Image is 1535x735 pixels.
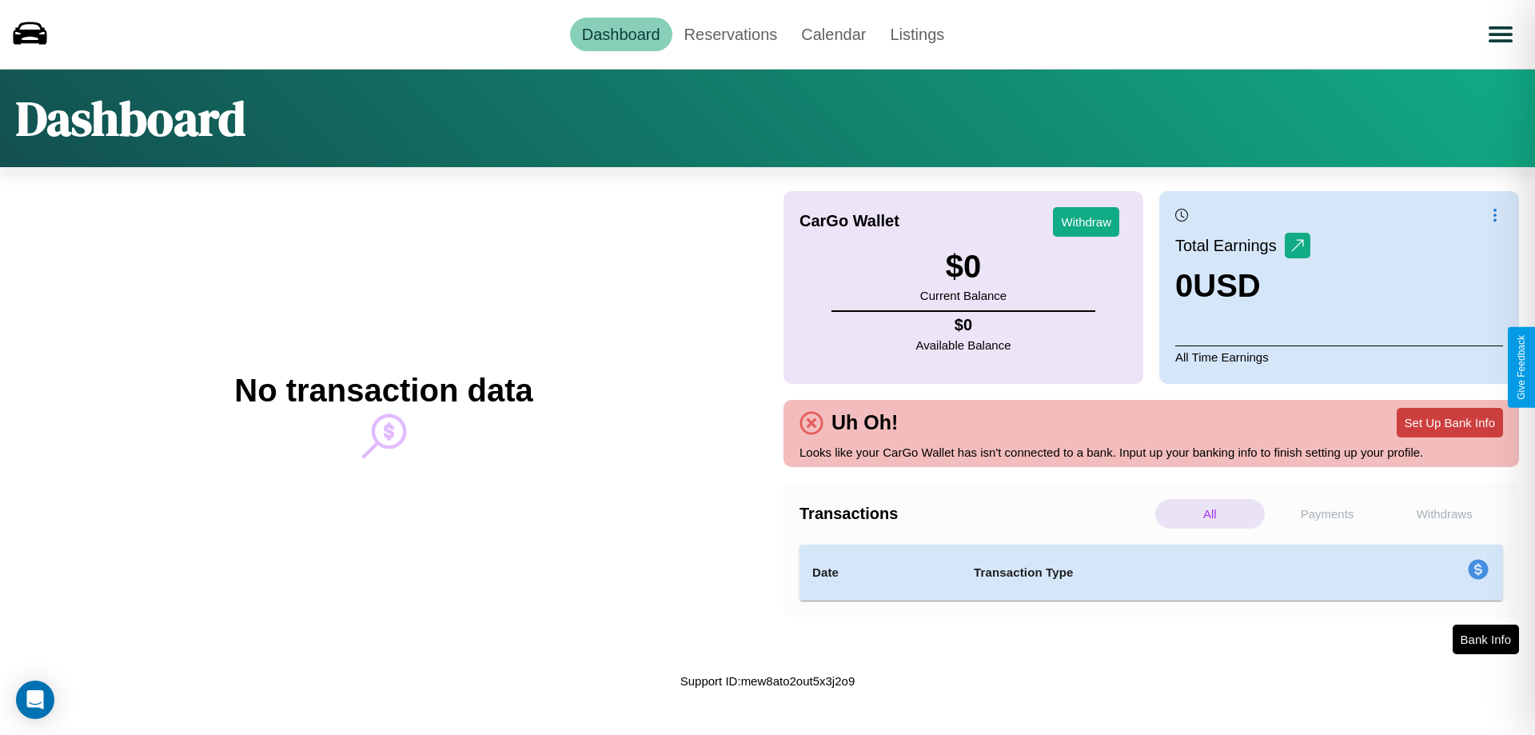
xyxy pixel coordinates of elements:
[680,670,855,692] p: Support ID: mew8ato2out5x3j2o9
[1175,231,1285,260] p: Total Earnings
[799,212,899,230] h4: CarGo Wallet
[1155,499,1265,529] p: All
[974,563,1337,582] h4: Transaction Type
[823,411,906,434] h4: Uh Oh!
[799,441,1503,463] p: Looks like your CarGo Wallet has isn't connected to a bank. Input up your banking info to finish ...
[916,334,1011,356] p: Available Balance
[1478,12,1523,57] button: Open menu
[570,18,672,51] a: Dashboard
[916,316,1011,334] h4: $ 0
[1453,625,1519,654] button: Bank Info
[16,681,54,719] div: Open Intercom Messenger
[16,86,245,151] h1: Dashboard
[1175,346,1503,368] p: All Time Earnings
[1389,499,1499,529] p: Withdraws
[234,373,532,409] h2: No transaction data
[799,505,1151,523] h4: Transactions
[672,18,790,51] a: Reservations
[1053,207,1119,237] button: Withdraw
[920,249,1007,285] h3: $ 0
[1175,268,1310,304] h3: 0 USD
[812,563,948,582] h4: Date
[920,285,1007,306] p: Current Balance
[878,18,956,51] a: Listings
[1516,335,1527,400] div: Give Feedback
[799,545,1503,601] table: simple table
[1273,499,1382,529] p: Payments
[789,18,878,51] a: Calendar
[1397,408,1503,437] button: Set Up Bank Info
